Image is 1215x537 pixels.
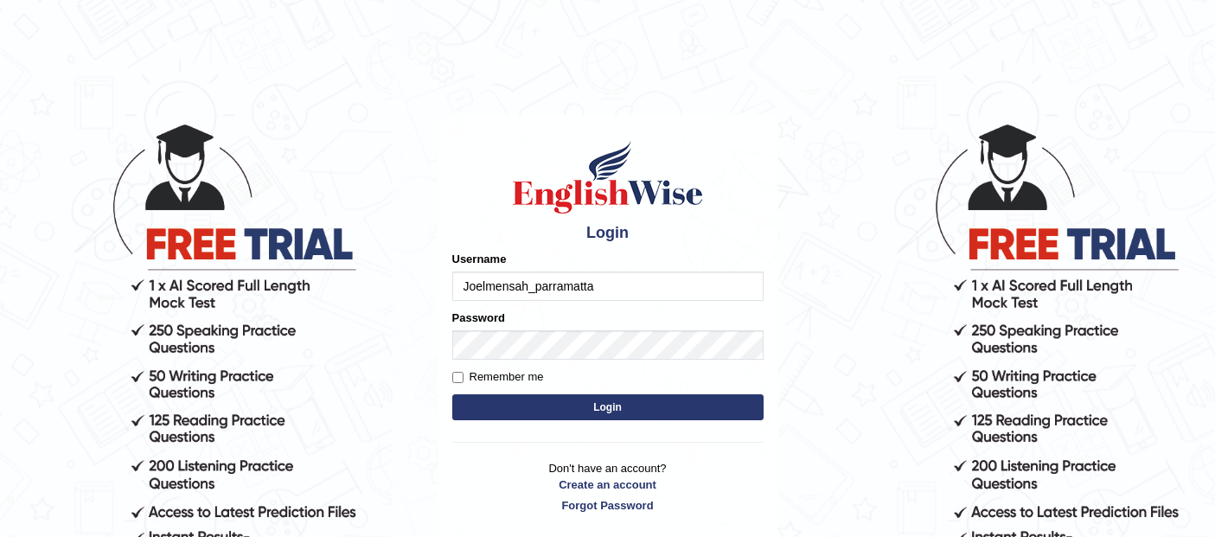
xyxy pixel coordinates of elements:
input: Remember me [452,372,464,383]
label: Password [452,310,505,326]
h4: Login [452,225,764,242]
button: Login [452,394,764,420]
a: Create an account [452,476,764,493]
p: Don't have an account? [452,460,764,514]
label: Remember me [452,368,544,386]
label: Username [452,251,507,267]
a: Forgot Password [452,497,764,514]
img: Logo of English Wise sign in for intelligent practice with AI [509,138,707,216]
